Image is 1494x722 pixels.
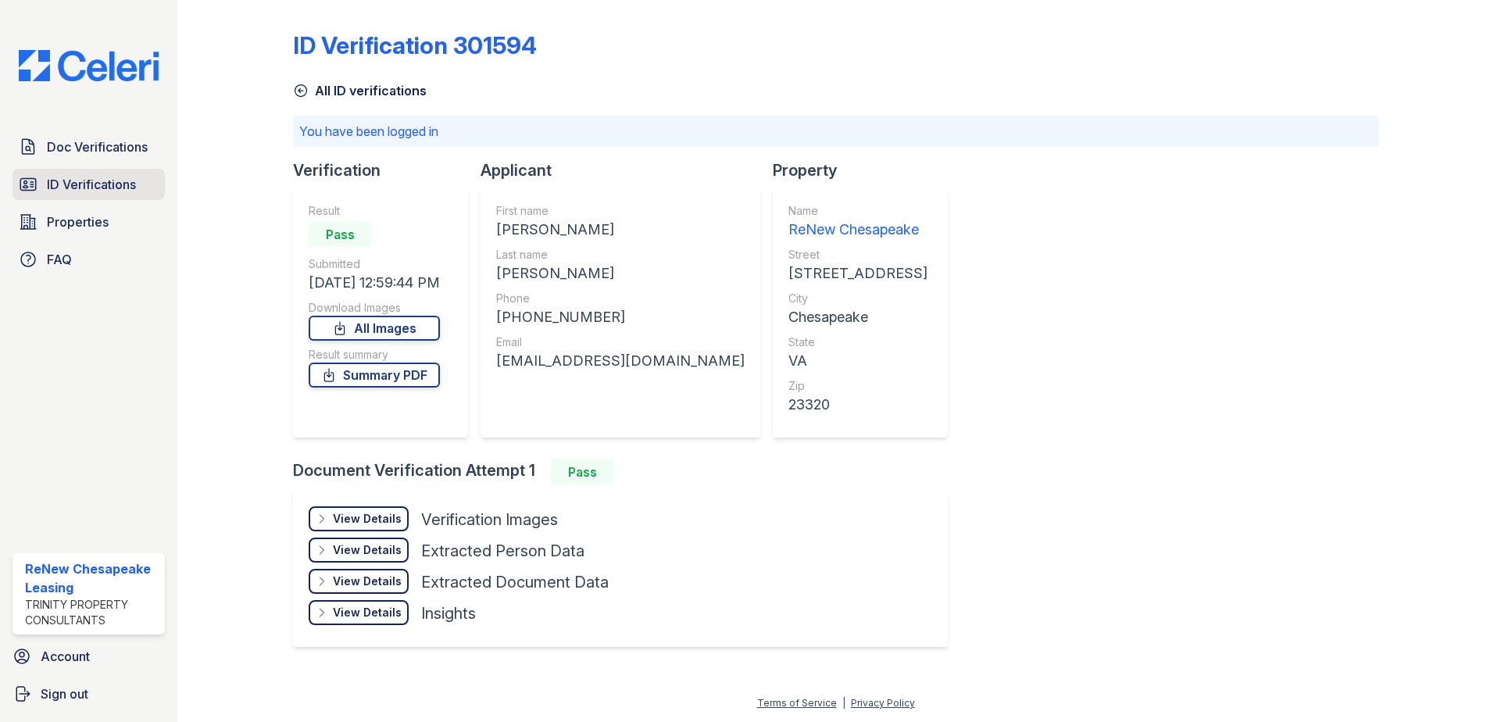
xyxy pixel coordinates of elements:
a: Sign out [6,678,171,709]
div: Extracted Person Data [421,540,584,562]
div: ID Verification 301594 [293,31,537,59]
div: Property [773,159,960,181]
div: [PHONE_NUMBER] [496,306,745,328]
img: CE_Logo_Blue-a8612792a0a2168367f1c8372b55b34899dd931a85d93a1a3d3e32e68fde9ad4.png [6,50,171,81]
span: FAQ [47,250,72,269]
div: [EMAIL_ADDRESS][DOMAIN_NAME] [496,350,745,372]
div: Result [309,203,440,219]
div: View Details [333,542,402,558]
div: Street [788,247,927,263]
a: Terms of Service [757,697,837,709]
div: First name [496,203,745,219]
div: Name [788,203,927,219]
div: Verification Images [421,509,558,531]
div: Document Verification Attempt 1 [293,459,960,484]
div: | [842,697,845,709]
div: Applicant [481,159,773,181]
div: Verification [293,159,481,181]
div: Zip [788,378,927,394]
div: Extracted Document Data [421,571,609,593]
div: 23320 [788,394,927,416]
div: Submitted [309,256,440,272]
div: Insights [421,602,476,624]
div: Download Images [309,300,440,316]
div: City [788,291,927,306]
div: View Details [333,574,402,589]
a: Privacy Policy [851,697,915,709]
div: VA [788,350,927,372]
a: Properties [13,206,165,238]
div: Email [496,334,745,350]
div: Last name [496,247,745,263]
a: FAQ [13,244,165,275]
div: Chesapeake [788,306,927,328]
div: Pass [551,459,613,484]
a: Doc Verifications [13,131,165,163]
div: [PERSON_NAME] [496,219,745,241]
div: Result summary [309,347,440,363]
span: ID Verifications [47,175,136,194]
span: Doc Verifications [47,138,148,156]
span: Account [41,647,90,666]
div: View Details [333,511,402,527]
div: [PERSON_NAME] [496,263,745,284]
div: [STREET_ADDRESS] [788,263,927,284]
a: Summary PDF [309,363,440,388]
div: Phone [496,291,745,306]
div: Trinity Property Consultants [25,597,159,628]
div: Pass [309,222,371,247]
div: ReNew Chesapeake [788,219,927,241]
a: All Images [309,316,440,341]
div: State [788,334,927,350]
a: Name ReNew Chesapeake [788,203,927,241]
span: Properties [47,213,109,231]
div: ReNew Chesapeake Leasing [25,559,159,597]
div: View Details [333,605,402,620]
span: Sign out [41,684,88,703]
a: Account [6,641,171,672]
p: You have been logged in [299,122,1372,141]
a: ID Verifications [13,169,165,200]
div: [DATE] 12:59:44 PM [309,272,440,294]
a: All ID verifications [293,81,427,100]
